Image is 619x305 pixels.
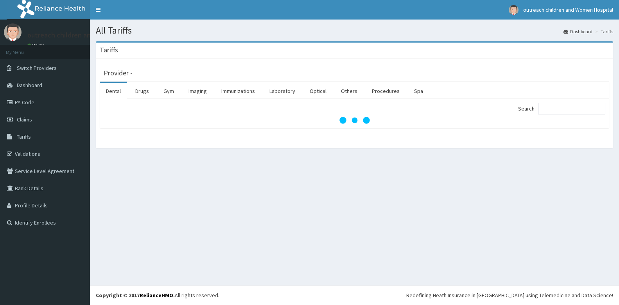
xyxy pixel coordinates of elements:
[140,292,173,299] a: RelianceHMO
[27,43,46,48] a: Online
[408,83,429,99] a: Spa
[17,82,42,89] span: Dashboard
[27,32,146,39] p: outreach children and Women Hospital
[538,103,605,114] input: Search:
[104,70,133,77] h3: Provider -
[17,133,31,140] span: Tariffs
[215,83,261,99] a: Immunizations
[96,292,175,299] strong: Copyright © 2017 .
[129,83,155,99] a: Drugs
[406,291,613,299] div: Redefining Heath Insurance in [GEOGRAPHIC_DATA] using Telemedicine and Data Science!
[335,83,364,99] a: Others
[157,83,180,99] a: Gym
[303,83,333,99] a: Optical
[366,83,406,99] a: Procedures
[100,46,118,54] h3: Tariffs
[509,5,519,15] img: User Image
[563,28,592,35] a: Dashboard
[17,116,32,123] span: Claims
[182,83,213,99] a: Imaging
[90,285,619,305] footer: All rights reserved.
[339,105,370,136] svg: audio-loading
[17,64,57,71] span: Switch Providers
[593,28,613,35] li: Tariffs
[523,6,613,13] span: outreach children and Women Hospital
[4,23,22,41] img: User Image
[518,103,605,114] label: Search:
[100,83,127,99] a: Dental
[96,25,613,36] h1: All Tariffs
[263,83,301,99] a: Laboratory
